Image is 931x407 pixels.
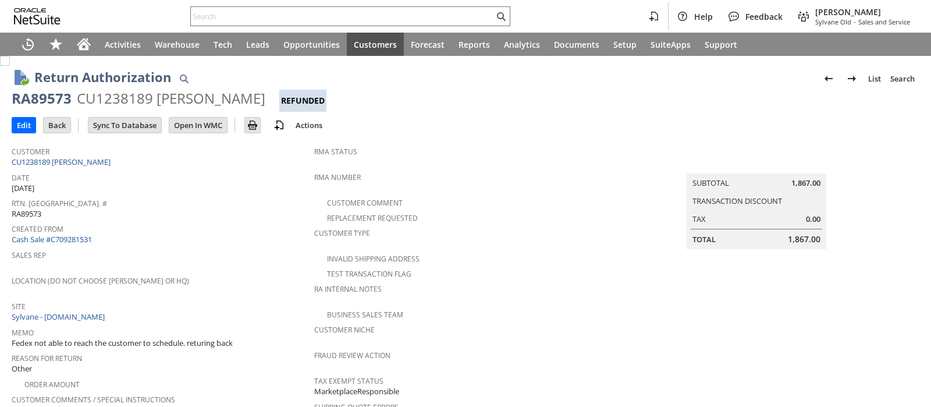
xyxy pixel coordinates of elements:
[692,196,782,206] a: Transaction Discount
[88,118,161,133] input: Sync To Database
[327,269,411,279] a: Test Transaction Flag
[12,199,107,208] a: Rtn. [GEOGRAPHIC_DATA]. #
[452,33,497,56] a: Reports
[314,228,370,238] a: Customer Type
[314,351,390,360] a: Fraud Review Action
[845,72,859,86] img: Next
[12,312,108,322] a: Sylvane - [DOMAIN_NAME]
[613,39,637,50] span: Setup
[12,118,35,133] input: Edit
[42,33,70,56] div: Shortcuts
[14,33,42,56] a: Recent Records
[314,147,357,157] a: RMA Status
[21,37,35,51] svg: Recent Records
[279,90,326,112] div: Refunded
[504,39,540,50] span: Analytics
[77,89,265,108] div: CU1238189 [PERSON_NAME]
[12,183,34,194] span: [DATE]
[314,284,382,294] a: RA Internal Notes
[347,33,404,56] a: Customers
[687,155,826,174] caption: Summary
[191,9,494,23] input: Search
[12,157,113,167] a: CU1238189 [PERSON_NAME]
[745,11,783,22] span: Feedback
[864,69,886,88] a: List
[12,173,30,183] a: Date
[858,17,910,26] span: Sales and Service
[314,325,375,335] a: Customer Niche
[12,224,63,234] a: Created From
[644,33,698,56] a: SuiteApps
[497,33,547,56] a: Analytics
[815,6,910,17] span: [PERSON_NAME]
[698,33,744,56] a: Support
[459,39,490,50] span: Reports
[788,233,820,245] span: 1,867.00
[806,214,820,225] span: 0.00
[705,39,737,50] span: Support
[291,120,327,130] a: Actions
[148,33,207,56] a: Warehouse
[327,213,418,223] a: Replacement Requested
[354,39,397,50] span: Customers
[554,39,599,50] span: Documents
[246,118,260,132] img: Print
[327,254,420,264] a: Invalid Shipping Address
[105,39,141,50] span: Activities
[12,338,233,349] span: Fedex not able to reach the customer to schedule. returing back
[854,17,856,26] span: -
[207,33,239,56] a: Tech
[246,39,269,50] span: Leads
[12,147,49,157] a: Customer
[12,395,175,405] a: Customer Comments / Special Instructions
[12,234,92,245] a: Cash Sale #C709281531
[815,17,851,26] span: Sylvane Old
[44,118,70,133] input: Back
[886,69,919,88] a: Search
[283,39,340,50] span: Opportunities
[327,198,403,208] a: Customer Comment
[404,33,452,56] a: Forecast
[692,234,716,245] a: Total
[239,33,276,56] a: Leads
[327,310,403,320] a: Business Sales Team
[70,33,98,56] a: Home
[494,9,508,23] svg: Search
[177,72,191,86] img: Quick Find
[49,37,63,51] svg: Shortcuts
[822,72,836,86] img: Previous
[314,376,383,386] a: Tax Exempt Status
[98,33,148,56] a: Activities
[12,302,26,312] a: Site
[12,250,46,260] a: Sales Rep
[12,276,189,286] a: Location (Do Not Choose [PERSON_NAME] or HQ)
[214,39,232,50] span: Tech
[14,8,61,24] svg: logo
[411,39,445,50] span: Forecast
[12,208,41,220] span: RA89573
[314,386,399,397] span: MarketplaceResponsible
[606,33,644,56] a: Setup
[791,178,820,189] span: 1,867.00
[547,33,606,56] a: Documents
[24,380,80,390] a: Order Amount
[12,363,32,374] span: Other
[314,172,361,182] a: RMA Number
[694,11,713,22] span: Help
[77,37,91,51] svg: Home
[276,33,347,56] a: Opportunities
[245,118,260,133] input: Print
[169,118,227,133] input: Open In WMC
[272,118,286,132] img: add-record.svg
[155,39,200,50] span: Warehouse
[12,328,34,338] a: Memo
[12,353,82,363] a: Reason For Return
[12,89,72,108] div: RA89573
[34,68,171,87] h1: Return Authorization
[651,39,691,50] span: SuiteApps
[692,178,729,188] a: Subtotal
[692,214,706,224] a: Tax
